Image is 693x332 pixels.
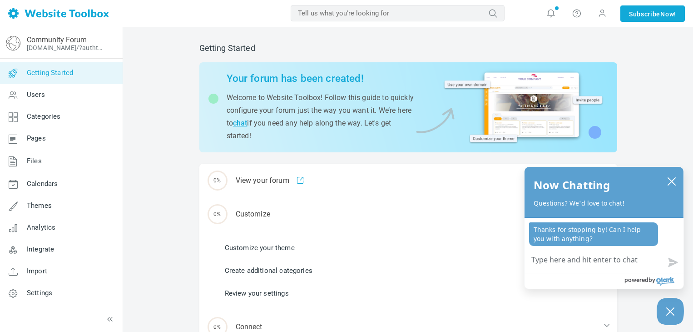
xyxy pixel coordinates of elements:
span: Getting Started [27,69,73,77]
a: Community Forum [27,35,87,44]
a: [DOMAIN_NAME]/?authtoken=bcc3f4628678137255e9ff76bfd1fe31&rememberMe=1 [27,44,106,51]
span: Import [27,267,47,275]
span: powered [624,274,648,286]
span: Categories [27,112,61,121]
a: Review your settings [225,288,289,298]
a: Create additional categories [225,266,312,276]
button: Close Chatbox [657,298,684,325]
p: Welcome to Website Toolbox! Follow this guide to quickly configure your forum just the way you wa... [227,91,414,142]
a: 0% View your forum [199,164,617,197]
span: Files [27,157,42,165]
img: globe-icon.png [6,36,20,50]
span: 0% [208,171,228,191]
div: View your forum [199,164,617,197]
span: by [648,274,655,286]
span: Calendars [27,180,58,188]
span: Settings [27,289,52,297]
h2: Now Chatting [534,176,610,194]
p: Questions? We'd love to chat! [534,199,674,208]
h2: Your forum has been created! [227,72,414,85]
div: chat [525,218,683,249]
button: Send message [661,252,683,273]
span: Now! [660,9,676,19]
p: Thanks for stopping by! Can I help you with anything? [529,222,658,246]
span: Integrate [27,245,54,253]
a: chat [233,119,247,127]
span: Users [27,91,45,99]
a: Customize your theme [225,243,295,253]
a: Powered by Olark [624,273,683,289]
div: Customize [199,197,617,231]
button: close chatbox [664,175,679,187]
div: olark chatbox [524,166,684,289]
a: SubscribeNow! [620,5,685,22]
span: 0% [208,204,228,224]
h2: Getting Started [199,43,617,53]
span: Analytics [27,223,55,231]
span: Pages [27,134,46,142]
span: Themes [27,201,52,210]
input: Tell us what you're looking for [291,5,505,21]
